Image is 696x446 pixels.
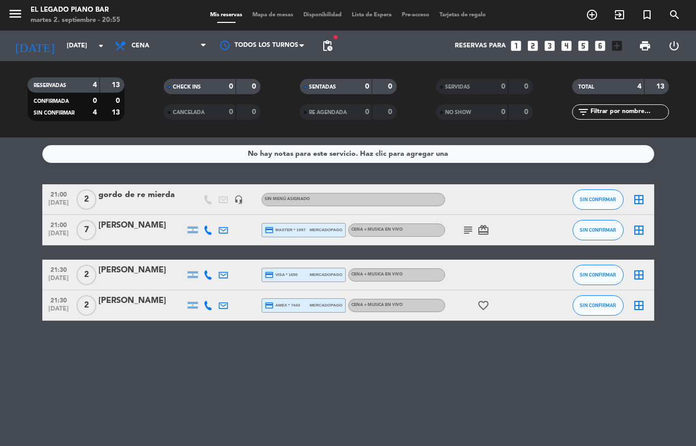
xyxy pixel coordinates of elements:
button: menu [8,6,23,25]
i: menu [8,6,23,21]
span: mercadopago [310,302,342,309]
strong: 13 [112,109,122,116]
i: credit_card [265,301,274,310]
strong: 0 [116,97,122,104]
i: headset_mic [234,195,243,204]
i: arrow_drop_down [95,40,107,52]
i: subject [462,224,474,236]
strong: 0 [252,83,258,90]
span: Mapa de mesas [247,12,298,18]
button: SIN CONFIRMAR [573,265,624,285]
span: master * 1997 [265,226,306,235]
div: No hay notas para este servicio. Haz clic para agregar una [248,148,448,160]
span: SERVIDAS [445,85,470,90]
span: Tarjetas de regalo [434,12,491,18]
span: 21:30 [46,294,71,305]
span: SIN CONFIRMAR [580,272,616,277]
button: SIN CONFIRMAR [573,295,624,316]
span: 7 [76,220,96,240]
strong: 13 [112,81,122,89]
i: border_all [633,269,645,281]
div: [PERSON_NAME] [98,219,185,232]
i: border_all [633,224,645,236]
span: Sin menú asignado [265,197,310,201]
span: CENA + MUSICA EN VIVO [351,272,403,276]
span: CONFIRMADA [34,99,69,104]
i: card_giftcard [477,224,489,236]
i: turned_in_not [641,9,653,21]
strong: 0 [501,108,505,116]
i: add_box [610,39,624,52]
span: 21:00 [46,218,71,230]
span: CANCELADA [173,110,204,115]
span: Disponibilidad [298,12,347,18]
i: [DATE] [8,35,62,57]
span: visa * 1650 [265,270,298,280]
input: Filtrar por nombre... [589,106,668,118]
span: RESERVADAS [34,83,66,88]
span: [DATE] [46,305,71,317]
strong: 0 [252,108,258,116]
i: looks_3 [543,39,556,52]
strong: 0 [229,83,233,90]
span: 2 [76,295,96,316]
i: search [668,9,681,21]
span: mercadopago [310,227,342,233]
span: fiber_manual_record [332,34,339,40]
strong: 0 [388,108,394,116]
div: [PERSON_NAME] [98,294,185,308]
i: add_circle_outline [586,9,598,21]
span: print [639,40,651,52]
span: TOTAL [578,85,594,90]
button: SIN CONFIRMAR [573,220,624,240]
strong: 4 [637,83,641,90]
span: Pre-acceso [397,12,434,18]
span: mercadopago [310,271,342,278]
div: gordo de re mierda [98,188,185,202]
i: credit_card [265,226,274,235]
i: looks_one [509,39,523,52]
span: Cena [132,42,149,49]
span: Mis reservas [205,12,247,18]
i: border_all [633,193,645,206]
span: SIN CONFIRMAR [580,302,616,308]
i: power_settings_new [668,40,680,52]
span: CENA + MUSICA EN VIVO [351,303,403,307]
i: looks_two [526,39,539,52]
span: pending_actions [321,40,333,52]
span: 2 [76,265,96,285]
strong: 0 [524,108,530,116]
i: credit_card [265,270,274,280]
strong: 0 [229,108,233,116]
strong: 4 [93,81,97,89]
span: Lista de Espera [347,12,397,18]
i: border_all [633,299,645,312]
span: NO SHOW [445,110,471,115]
span: SIN CONFIRMAR [34,110,74,116]
button: SIN CONFIRMAR [573,189,624,210]
span: CENA + MUSICA EN VIVO [351,228,403,232]
div: LOG OUT [659,31,688,61]
strong: 0 [501,83,505,90]
span: SENTADAS [309,85,336,90]
i: filter_list [577,106,589,118]
div: [PERSON_NAME] [98,264,185,277]
strong: 0 [524,83,530,90]
div: martes 2. septiembre - 20:55 [31,15,120,25]
span: 21:00 [46,188,71,200]
strong: 0 [365,83,369,90]
i: exit_to_app [613,9,626,21]
strong: 13 [656,83,666,90]
span: SIN CONFIRMAR [580,227,616,233]
strong: 4 [93,109,97,116]
span: amex * 7443 [265,301,300,310]
i: looks_4 [560,39,573,52]
strong: 0 [365,108,369,116]
span: CHECK INS [173,85,201,90]
span: 21:30 [46,263,71,275]
strong: 0 [93,97,97,104]
span: [DATE] [46,275,71,287]
span: [DATE] [46,200,71,211]
i: favorite_border [477,299,489,312]
span: [DATE] [46,230,71,242]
